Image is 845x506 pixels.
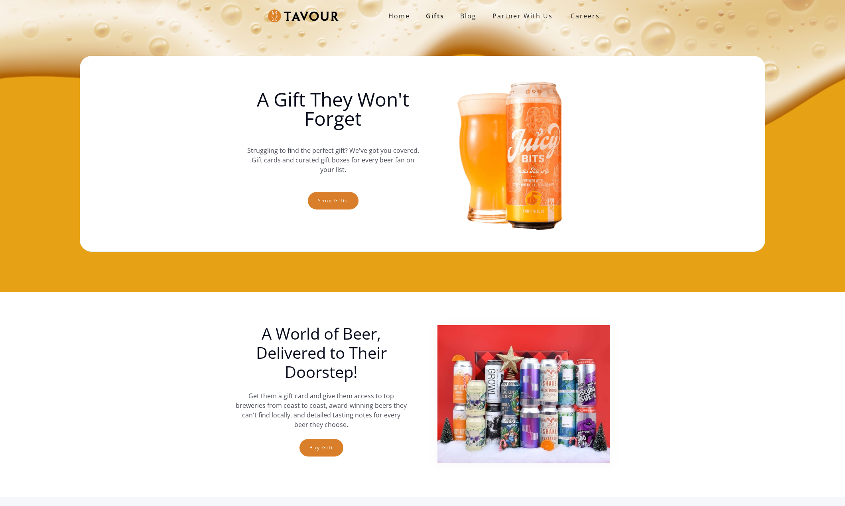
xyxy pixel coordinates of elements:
[235,324,408,381] h1: A World of Beer, Delivered to Their Doorstep!
[485,8,561,24] a: partner with us
[561,5,606,27] a: Careers
[308,192,358,210] a: Shop gifts
[571,8,600,24] strong: Careers
[299,439,343,457] a: Buy Gift
[247,138,419,182] p: Struggling to find the perfect gift? We've got you covered. Gift cards and curated gift boxes for...
[380,8,418,24] a: Home
[235,391,408,429] p: Get them a gift card and give them access to top breweries from coast to coast, award-winning bee...
[418,8,452,24] a: Gifts
[388,12,410,20] strong: Home
[247,90,419,128] h1: A Gift They Won't Forget
[452,8,485,24] a: Blog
